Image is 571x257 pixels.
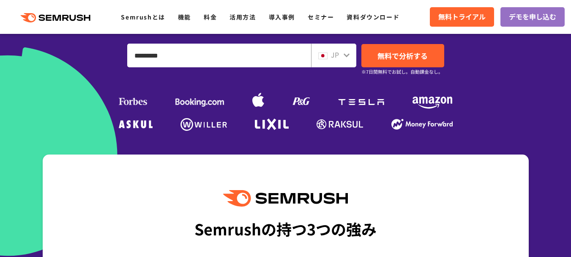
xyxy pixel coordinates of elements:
a: 活用方法 [229,13,256,21]
a: 資料ダウンロード [347,13,399,21]
small: ※7日間無料でお試し。自動課金なし。 [361,68,443,76]
span: JP [331,50,339,60]
a: セミナー [308,13,334,21]
span: デモを申し込む [509,11,556,22]
a: デモを申し込む [500,7,565,27]
span: 無料で分析する [377,50,428,61]
a: 無料トライアル [430,7,494,27]
span: 無料トライアル [438,11,486,22]
div: Semrushの持つ3つの強み [194,213,377,244]
input: ドメイン、キーワードまたはURLを入力してください [128,44,311,67]
a: 無料で分析する [361,44,444,67]
a: Semrushとは [121,13,165,21]
a: 機能 [178,13,191,21]
img: Semrush [223,190,347,207]
a: 料金 [204,13,217,21]
a: 導入事例 [269,13,295,21]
